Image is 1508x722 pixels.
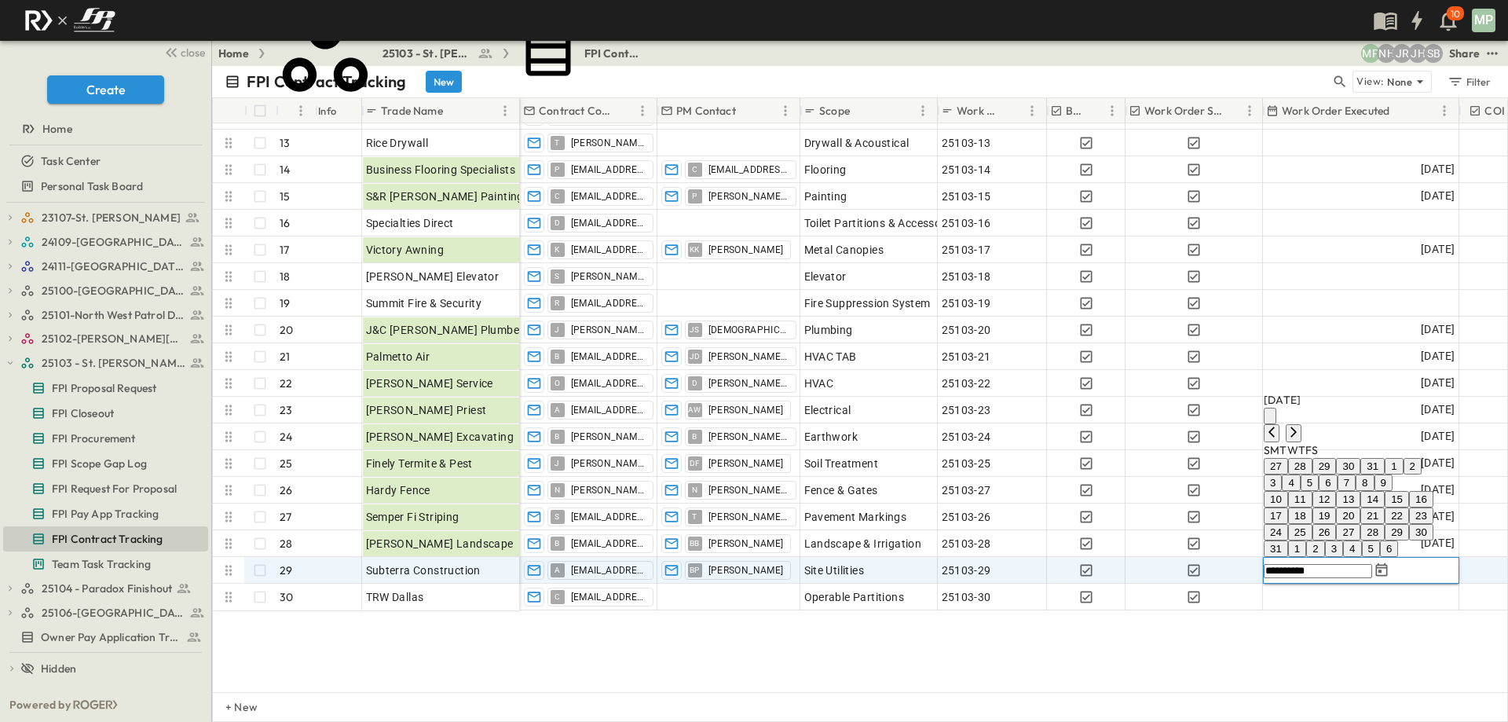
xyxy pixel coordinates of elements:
[1090,102,1107,119] button: Sort
[692,169,697,170] span: C
[366,162,516,178] span: Business Flooring Specialists
[804,189,847,204] span: Painting
[555,222,560,223] span: D
[318,89,337,133] div: Info
[1409,491,1433,508] button: 16
[942,402,991,418] span: 25103-23
[1356,73,1384,90] p: View:
[692,489,697,490] span: N
[913,101,932,120] button: Menu
[555,169,559,170] span: P
[42,258,185,274] span: 24111-[GEOGRAPHIC_DATA]
[3,478,205,500] a: FPI Request For Proposal
[366,509,459,525] span: Semper Fi Striping
[446,102,463,119] button: Sort
[3,205,208,230] div: 23107-St. [PERSON_NAME]test
[708,350,789,363] span: [PERSON_NAME] [PERSON_NAME]
[382,46,471,61] span: 25103 - St. [PERSON_NAME] Phase 2
[804,429,858,445] span: Earthwork
[1282,475,1300,491] button: 4
[1264,443,1270,457] span: Sunday
[1435,101,1454,120] button: Menu
[366,215,454,231] span: Specialties Direct
[1103,101,1122,120] button: Menu
[571,537,646,550] span: [EMAIL_ADDRESS][DOMAIN_NAME]
[708,244,784,256] span: [PERSON_NAME]
[555,436,559,437] span: B
[708,537,784,550] span: [PERSON_NAME]
[957,103,1002,119] p: Work Order #
[1451,8,1460,20] p: 10
[1312,524,1337,541] button: 26
[692,516,697,517] span: T
[315,98,362,123] div: Info
[366,536,514,552] span: [PERSON_NAME] Landscape
[1288,491,1312,508] button: 11
[20,255,205,277] a: 24111-[GEOGRAPHIC_DATA]
[366,349,430,365] span: Palmetto Air
[3,401,208,426] div: FPI Closeouttest
[1319,475,1337,491] button: 6
[3,576,208,601] div: 25104 - Paradox Finishouttest
[942,429,991,445] span: 25103-24
[1228,102,1245,119] button: Sort
[571,190,646,203] span: [EMAIL_ADDRESS][DOMAIN_NAME]
[3,426,208,451] div: FPI Procurementtest
[555,409,560,410] span: A
[739,102,756,119] button: Sort
[571,457,646,470] span: [PERSON_NAME][EMAIL_ADDRESS][DOMAIN_NAME]
[804,215,960,231] span: Toilet Partitions & Accessories
[804,322,853,338] span: Plumbing
[942,189,991,204] span: 25103-15
[942,322,991,338] span: 25103-20
[1312,443,1318,457] span: Saturday
[282,102,299,119] button: Sort
[804,402,851,418] span: Electrical
[280,482,292,498] p: 26
[1264,491,1288,508] button: 10
[1360,458,1385,475] button: 31
[42,210,181,225] span: 23107-St. [PERSON_NAME]
[571,404,646,416] span: [EMAIL_ADDRESS][DOMAIN_NAME]
[218,2,650,104] nav: breadcrumbs
[571,137,646,149] span: [PERSON_NAME][EMAIL_ADDRESS][DOMAIN_NAME]
[1470,7,1497,34] button: MP
[1385,524,1409,541] button: 29
[52,456,147,471] span: FPI Scope Gap Log
[280,536,292,552] p: 28
[20,602,205,624] a: 25106-St. Andrews Parking Lot
[1421,508,1455,526] span: [DATE]
[804,162,847,178] span: Flooring
[555,489,560,490] span: N
[496,101,514,120] button: Menu
[1360,508,1385,524] button: 21
[708,404,784,416] span: [PERSON_NAME]
[1360,491,1385,508] button: 14
[41,178,143,194] span: Personal Task Board
[1421,187,1455,205] span: [DATE]
[555,249,559,250] span: K
[571,324,646,336] span: [PERSON_NAME][EMAIL_ADDRESS][PERSON_NAME][DOMAIN_NAME]
[1447,73,1492,90] div: Filter
[690,356,701,357] span: JD
[3,503,205,525] a: FPI Pay App Tracking
[1286,424,1301,442] button: Next month
[366,189,524,204] span: S&R [PERSON_NAME] Painting
[52,405,114,421] span: FPI Closeout
[1361,44,1380,63] div: Monica Pruteanu (mpruteanu@fpibuilders.com)
[571,377,646,390] span: [EMAIL_ADDRESS][DOMAIN_NAME]
[942,376,991,391] span: 25103-22
[1264,541,1288,557] button: 31
[366,376,493,391] span: [PERSON_NAME] Service
[1264,392,1433,408] div: [DATE]
[804,456,879,471] span: Soil Treatment
[1288,458,1312,475] button: 28
[942,215,991,231] span: 25103-16
[426,71,462,93] button: New
[3,528,205,550] a: FPI Contract Tracking
[52,556,151,572] span: Team Task Tracking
